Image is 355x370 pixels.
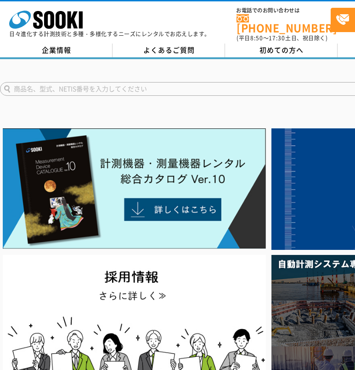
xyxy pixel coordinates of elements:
[225,44,338,57] a: 初めての方へ
[237,34,327,42] span: (平日 ～ 土日、祝日除く)
[237,14,331,33] a: [PHONE_NUMBER]
[250,34,263,42] span: 8:50
[3,128,266,249] img: Catalog Ver10
[113,44,225,57] a: よくあるご質問
[237,8,331,13] span: お電話でのお問い合わせは
[259,45,304,55] span: 初めての方へ
[9,31,210,37] p: 日々進化する計測技術と多種・多様化するニーズにレンタルでお応えします。
[269,34,285,42] span: 17:30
